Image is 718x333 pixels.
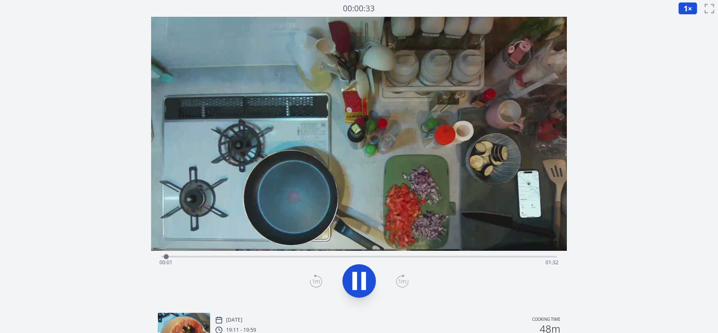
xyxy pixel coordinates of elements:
a: 00:00:33 [343,3,375,15]
span: 1 [684,3,688,13]
p: [DATE] [226,317,242,323]
p: Cooking time [532,316,560,324]
span: 01:32 [546,259,558,266]
button: 1× [678,2,697,15]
